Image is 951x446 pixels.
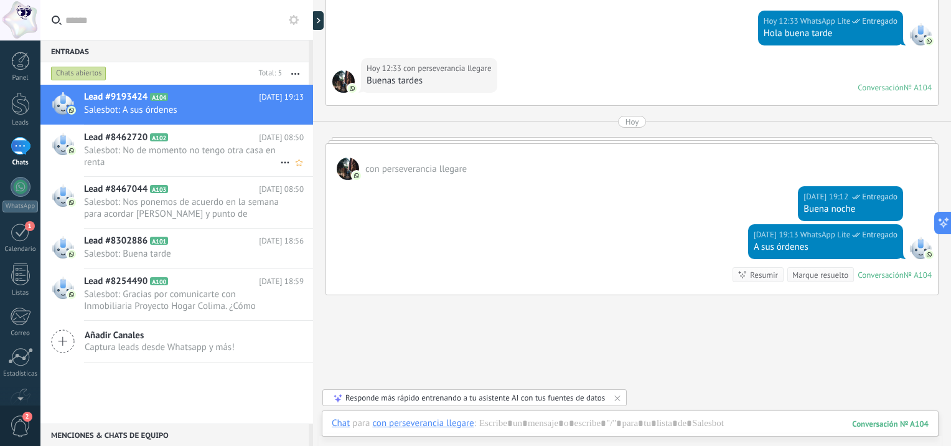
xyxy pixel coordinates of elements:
[365,163,467,175] span: con perseverancia llegare
[764,15,800,27] div: Hoy 12:33
[40,177,313,228] a: Lead #8467044 A103 [DATE] 08:50 Salesbot: Nos ponemos de acuerdo en la semana para acordar [PERSO...
[2,119,39,127] div: Leads
[904,270,932,280] div: № A104
[474,417,476,430] span: :
[150,237,168,245] span: A101
[754,241,897,254] div: A sus órdenes
[84,196,280,220] span: Salesbot: Nos ponemos de acuerdo en la semana para acordar [PERSON_NAME] y punto de reunión
[925,37,934,45] img: com.amocrm.amocrmwa.svg
[792,269,848,281] div: Marque resuelto
[348,84,357,93] img: com.amocrm.amocrmwa.svg
[750,269,778,281] div: Resumir
[84,131,148,144] span: Lead #8462720
[259,275,304,288] span: [DATE] 18:59
[332,70,355,93] span: con perseverancia llegare
[311,11,324,30] div: Mostrar
[40,424,309,446] div: Menciones & Chats de equipo
[352,171,361,180] img: com.amocrm.amocrmwa.svg
[764,27,897,40] div: Hola buena tarde
[40,125,313,176] a: Lead #8462720 A102 [DATE] 08:50 Salesbot: No de momento no tengo otra casa en renta
[282,62,309,85] button: Más
[909,23,932,45] span: WhatsApp Lite
[803,191,850,203] div: [DATE] 19:12
[862,191,897,203] span: Entregado
[2,245,39,254] div: Calendario
[403,62,491,75] span: con perseverancia llegare
[259,91,304,103] span: [DATE] 19:13
[337,158,359,180] span: con perseverancia llegare
[40,229,313,268] a: Lead #8302886 A101 [DATE] 18:56 Salesbot: Buena tarde
[84,104,280,116] span: Salesbot: A sus órdenes
[862,229,897,241] span: Entregado
[51,66,106,81] div: Chats abiertos
[150,133,168,141] span: A102
[858,270,904,280] div: Conversación
[84,91,148,103] span: Lead #9193424
[2,201,38,212] div: WhatsApp
[367,75,492,87] div: Buenas tardes
[84,288,280,312] span: Salesbot: Gracias por comunicarte con Inmobiliaria Proyecto Hogar Colima. ¿Cómo podemos ayudarte?...
[904,82,932,93] div: № A104
[852,419,929,429] div: 104
[84,183,148,196] span: Lead #8467044
[25,221,35,231] span: 1
[800,15,850,27] span: WhatsApp Lite
[85,341,235,353] span: Captura leads desde Whatsapp y más!
[367,62,403,75] div: Hoy 12:33
[67,106,76,115] img: com.amocrm.amocrmwa.svg
[754,229,800,241] div: [DATE] 19:13
[259,183,304,196] span: [DATE] 08:50
[150,185,168,193] span: A103
[254,67,282,80] div: Total: 5
[85,330,235,341] span: Añadir Canales
[22,412,32,422] span: 2
[150,93,168,101] span: A104
[625,116,639,128] div: Hoy
[858,82,904,93] div: Conversación
[2,330,39,338] div: Correo
[925,250,934,259] img: com.amocrm.amocrmwa.svg
[67,290,76,299] img: com.amocrm.amocrmwa.svg
[345,392,605,403] div: Responde más rápido entrenando a tu asistente AI con tus fuentes de datos
[67,198,76,207] img: com.amocrm.amocrmwa.svg
[352,417,370,430] span: para
[862,15,897,27] span: Entregado
[909,237,932,259] span: WhatsApp Lite
[84,248,280,260] span: Salesbot: Buena tarde
[2,370,39,378] div: Estadísticas
[2,159,39,167] div: Chats
[150,277,168,285] span: A100
[372,417,474,429] div: con perseverancia llegare
[259,131,304,144] span: [DATE] 08:50
[803,203,897,216] div: Buena noche
[40,269,313,320] a: Lead #8254490 A100 [DATE] 18:59 Salesbot: Gracias por comunicarte con Inmobiliaria Proyecto Hogar...
[40,85,313,125] a: Lead #9193424 A104 [DATE] 19:13 Salesbot: A sus órdenes
[67,146,76,155] img: com.amocrm.amocrmwa.svg
[84,145,280,168] span: Salesbot: No de momento no tengo otra casa en renta
[40,40,309,62] div: Entradas
[67,250,76,259] img: com.amocrm.amocrmwa.svg
[84,275,148,288] span: Lead #8254490
[84,235,148,247] span: Lead #8302886
[800,229,850,241] span: WhatsApp Lite
[2,289,39,297] div: Listas
[259,235,304,247] span: [DATE] 18:56
[2,74,39,82] div: Panel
